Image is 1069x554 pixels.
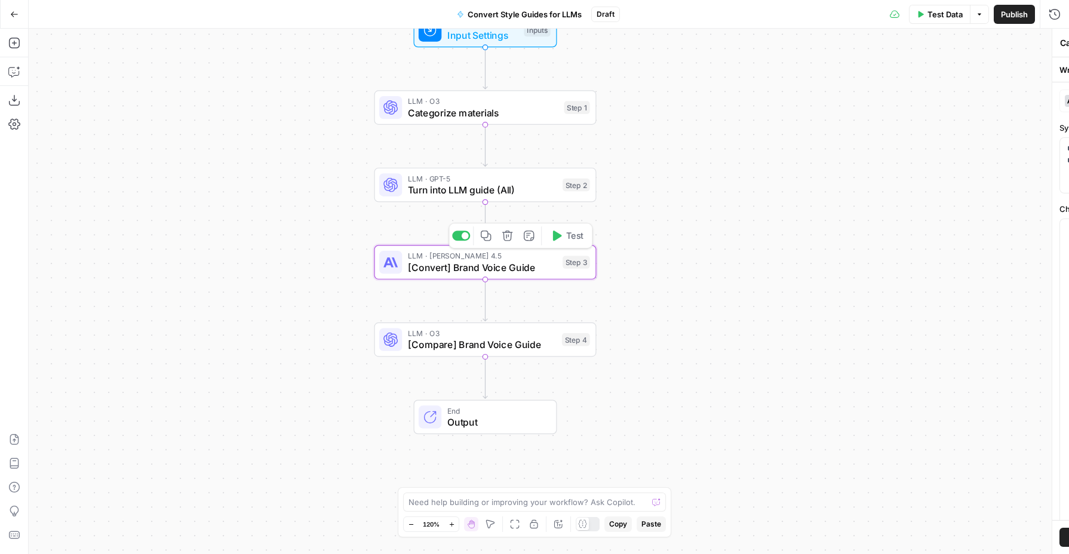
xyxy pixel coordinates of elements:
[637,516,666,532] button: Paste
[483,47,487,89] g: Edge from start to step_1
[483,279,487,321] g: Edge from step_3 to step_4
[408,183,557,197] span: Turn into LLM guide (All)
[408,337,556,352] span: [Compare] Brand Voice Guide
[447,405,545,416] span: End
[524,24,550,37] div: Inputs
[563,256,590,269] div: Step 3
[408,96,558,107] span: LLM · O3
[374,245,597,280] div: LLM · [PERSON_NAME] 4.5[Convert] Brand Voice GuideStep 3Test
[408,250,557,261] span: LLM · [PERSON_NAME] 4.5
[564,101,590,114] div: Step 1
[597,9,615,20] span: Draft
[374,90,597,125] div: LLM · O3Categorize materialsStep 1
[468,8,582,20] span: Convert Style Guides for LLMs
[994,5,1035,24] button: Publish
[374,322,597,357] div: LLM · O3[Compare] Brand Voice GuideStep 4
[909,5,970,24] button: Test Data
[566,229,583,242] span: Test
[609,519,627,530] span: Copy
[545,226,589,245] button: Test
[408,260,557,275] span: [Convert] Brand Voice Guide
[408,106,558,120] span: Categorize materials
[447,415,545,429] span: Output
[423,519,440,529] span: 120%
[641,519,661,530] span: Paste
[447,28,518,42] span: Input Settings
[483,125,487,167] g: Edge from step_1 to step_2
[374,168,597,202] div: LLM · GPT-5Turn into LLM guide (All)Step 2
[562,333,590,346] div: Step 4
[563,178,590,192] div: Step 2
[450,5,589,24] button: Convert Style Guides for LLMs
[1001,8,1028,20] span: Publish
[483,357,487,399] g: Edge from step_4 to end
[927,8,963,20] span: Test Data
[408,328,556,339] span: LLM · O3
[408,173,557,184] span: LLM · GPT-5
[604,516,632,532] button: Copy
[374,13,597,48] div: WorkflowInput SettingsInputs
[374,400,597,435] div: EndOutput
